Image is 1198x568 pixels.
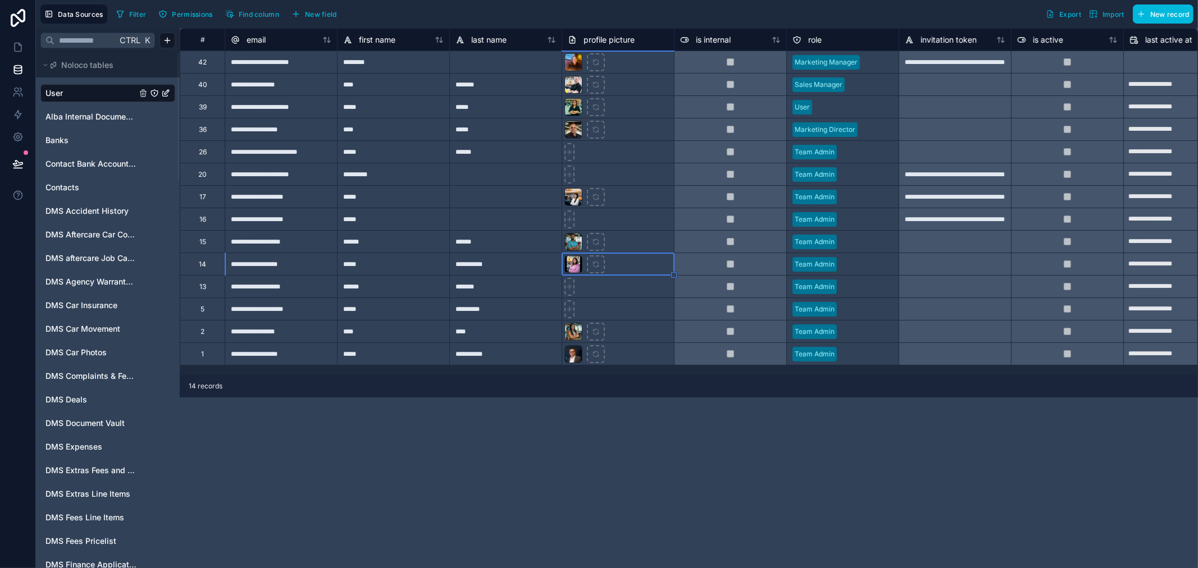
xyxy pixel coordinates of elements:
div: 2 [201,327,204,336]
div: 1 [201,350,204,359]
a: DMS Car Movement [45,323,136,335]
span: DMS Expenses [45,441,102,452]
span: DMS Fees Line Items [45,512,124,523]
span: New field [305,10,337,19]
span: profile picture [584,34,635,45]
div: Team Admin [795,237,835,247]
span: DMS Deals [45,394,87,405]
span: is internal [696,34,731,45]
div: Team Admin [795,147,835,157]
div: Banks [40,131,175,149]
div: Team Admin [795,259,835,269]
div: 5 [201,305,204,314]
a: New record [1128,4,1194,24]
span: DMS Accident History [45,205,129,217]
div: Team Admin [795,327,835,337]
div: DMS Document Vault [40,414,175,432]
button: Find column [221,6,283,22]
button: Import [1085,4,1128,24]
div: 26 [199,148,207,157]
span: last name [471,34,507,45]
button: Noloco tables [40,57,168,73]
span: last active at [1145,34,1192,45]
span: invitation token [921,34,977,45]
div: User [40,84,175,102]
a: DMS aftercare Job Cards [45,253,136,264]
span: Filter [129,10,147,19]
button: Export [1042,4,1085,24]
div: DMS Car Insurance [40,296,175,314]
div: DMS Extras Line Items [40,485,175,503]
div: 13 [199,282,206,291]
a: DMS Document Vault [45,418,136,429]
div: 14 [199,260,206,269]
div: DMS Expenses [40,438,175,456]
div: DMS Complaints & Feedback [40,367,175,385]
div: DMS Accident History [40,202,175,220]
span: Data Sources [58,10,103,19]
a: DMS Aftercare Car Complaints [45,229,136,240]
span: DMS Document Vault [45,418,125,429]
div: DMS Fees Pricelist [40,532,175,550]
a: DMS Car Photos [45,347,136,358]
a: DMS Car Insurance [45,300,136,311]
span: DMS Car Insurance [45,300,117,311]
span: DMS Fees Pricelist [45,535,116,547]
div: DMS Aftercare Car Complaints [40,226,175,244]
a: DMS Complaints & Feedback [45,370,136,382]
span: Ctrl [119,33,142,47]
span: Permissions [172,10,212,19]
span: Banks [45,135,69,146]
div: 39 [199,103,207,112]
div: Team Admin [795,192,835,202]
a: DMS Agency Warranty & Service Contract Validity [45,276,136,287]
a: DMS Expenses [45,441,136,452]
div: Sales Manager [795,80,842,90]
span: DMS Car Movement [45,323,120,335]
button: Filter [112,6,151,22]
span: User [45,88,63,99]
a: DMS Fees Line Items [45,512,136,523]
a: Contacts [45,182,136,193]
a: Permissions [154,6,221,22]
div: 20 [198,170,207,179]
button: New record [1133,4,1194,24]
div: DMS Car Photos [40,343,175,361]
div: DMS Agency Warranty & Service Contract Validity [40,273,175,291]
div: User [795,102,810,112]
div: 40 [198,80,207,89]
a: Contact Bank Account information [45,158,136,170]
span: DMS Car Photos [45,347,107,358]
div: Team Admin [795,214,835,225]
a: DMS Extras Line Items [45,488,136,500]
button: New field [288,6,341,22]
a: DMS Fees Pricelist [45,535,136,547]
span: email [247,34,266,45]
span: 14 records [189,382,222,391]
div: DMS Car Movement [40,320,175,338]
span: Noloco tables [61,59,113,71]
div: 42 [198,58,207,67]
div: 16 [199,215,206,224]
span: Find column [239,10,279,19]
span: is active [1033,34,1063,45]
div: Marketing Director [795,125,855,135]
span: K [143,36,151,44]
span: Alba Internal Documents [45,111,136,122]
div: Team Admin [795,282,835,292]
div: Team Admin [795,349,835,359]
div: DMS Extras Fees and Prices [40,461,175,479]
button: Data Sources [40,4,107,24]
div: Contact Bank Account information [40,155,175,173]
div: Contacts [40,178,175,196]
div: Marketing Manager [795,57,858,67]
div: Alba Internal Documents [40,108,175,126]
div: 17 [199,193,206,201]
div: # [189,35,216,44]
span: first name [359,34,395,45]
